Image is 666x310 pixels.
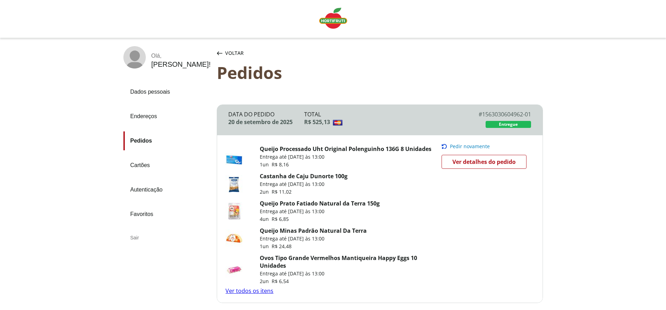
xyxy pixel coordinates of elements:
a: Dados pessoais [123,82,212,101]
span: Voltar [225,50,244,57]
div: # 1563030604962-01 [456,110,531,118]
span: R$ 8,16 [272,161,289,168]
span: Pedir novamente [450,144,490,149]
a: Queijo Minas Padrão Natural Da Terra [260,227,367,235]
span: Ver detalhes do pedido [452,157,516,167]
a: Pedidos [123,131,212,150]
div: Pedidos [217,63,543,82]
p: Entrega até [DATE] às 13:00 [260,181,348,188]
span: R$ 24,48 [272,243,292,250]
a: Autenticação [123,180,212,199]
img: Queijo Processado Uht Original Polenguinho 136G 8 Unidades [225,148,243,165]
span: Entregue [499,122,518,127]
button: Pedir novamente [442,144,531,149]
a: Castanha de Caju Dunorte 100g [260,172,348,180]
div: Total [304,110,456,118]
a: Ver detalhes do pedido [442,155,527,169]
div: R$ 525,13 [304,118,456,126]
a: Queijo Prato Fatiado Natural da Terra 150g [260,200,380,207]
img: Castanha de Caju Dunorte 100g [225,175,243,193]
div: 20 de setembro de 2025 [228,118,304,126]
a: Ovos Tipo Grande Vermelhos Mantiqueira Happy Eggs 10 Unidades [260,254,417,269]
p: Entrega até [DATE] às 13:00 [260,208,380,215]
span: 2 un [260,278,272,284]
a: Endereços [123,107,212,126]
img: Queijo Prato Fatiado Natural da Terra 150g [225,202,243,220]
div: Data do Pedido [228,110,304,118]
a: Queijo Processado Uht Original Polenguinho 136G 8 Unidades [260,145,431,153]
span: R$ 6,85 [272,216,289,222]
img: Queijo Minas Padrão Natural Da Terra [225,230,243,247]
span: 2 un [260,188,272,195]
span: 1 un [260,161,272,168]
span: 4 un [260,216,272,222]
a: Logo [316,5,350,33]
p: Entrega até [DATE] às 13:00 [260,270,442,277]
span: R$ 11,02 [272,188,292,195]
p: Entrega até [DATE] às 13:00 [260,153,431,160]
img: Ovos Tipo Grande Vermelhos Mantiqueira Happy Eggs 10 Unidades [225,261,243,278]
a: Cartões [123,156,212,175]
span: R$ 6,54 [272,278,289,284]
div: Olá , [151,53,211,59]
a: Ver todos os itens [225,287,273,295]
span: 1 un [260,243,272,250]
button: Voltar [215,46,245,60]
img: Logo [319,8,347,29]
div: Sair [123,229,212,246]
p: Entrega até [DATE] às 13:00 [260,235,367,242]
div: [PERSON_NAME] ! [151,60,211,69]
a: Favoritos [123,205,212,224]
